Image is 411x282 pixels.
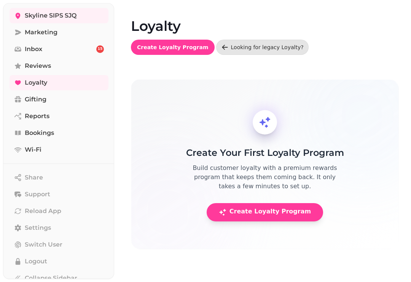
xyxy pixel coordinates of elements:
span: Gifting [25,95,46,104]
span: Wi-Fi [25,145,41,154]
span: Switch User [25,240,62,249]
span: Logout [25,257,47,266]
a: Settings [10,220,108,236]
h3: Create Your First Loyalty Program [180,147,350,159]
span: Marketing [25,28,57,37]
span: Create Loyalty Program [219,208,311,216]
span: 15 [98,46,103,52]
a: Bookings [10,125,108,141]
span: Bookings [25,128,54,138]
button: Switch User [10,237,108,252]
a: Wi-Fi [10,142,108,157]
a: Gifting [10,92,108,107]
span: Share [25,173,43,182]
a: Inbox15 [10,42,108,57]
div: Looking for legacy Loyalty? [231,43,304,51]
span: Inbox [25,45,42,54]
button: Create Loyalty Program [131,40,215,55]
button: Share [10,170,108,185]
button: Reload App [10,203,108,219]
p: Build customer loyalty with a premium rewards program that keeps them coming back. It only takes ... [192,163,338,191]
button: Support [10,187,108,202]
button: Logout [10,254,108,269]
span: Reviews [25,61,51,70]
a: Skyline SIPS SJQ [10,8,108,23]
span: Loyalty [25,78,47,87]
a: Looking for legacy Loyalty? [216,40,309,55]
a: Reviews [10,58,108,74]
span: Support [25,190,50,199]
a: Marketing [10,25,108,40]
button: Create Loyalty Program [207,203,323,221]
span: Skyline SIPS SJQ [25,11,76,20]
span: Reload App [25,207,61,216]
a: Loyalty [10,75,108,90]
span: Create Loyalty Program [137,45,209,50]
span: Settings [25,223,51,232]
span: Reports [25,112,49,121]
a: Reports [10,109,108,124]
